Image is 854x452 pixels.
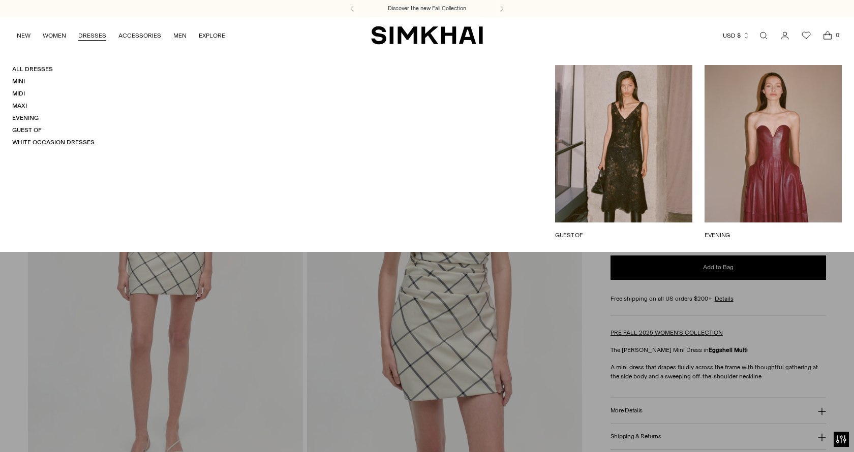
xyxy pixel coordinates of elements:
button: USD $ [723,24,750,47]
a: Open search modal [753,25,774,46]
a: Go to the account page [775,25,795,46]
a: ACCESSORIES [118,24,161,47]
a: EXPLORE [199,24,225,47]
a: Wishlist [796,25,816,46]
span: 0 [833,30,842,40]
a: WOMEN [43,24,66,47]
a: MEN [173,24,187,47]
a: DRESSES [78,24,106,47]
a: Open cart modal [817,25,838,46]
a: Discover the new Fall Collection [388,5,466,13]
a: NEW [17,24,30,47]
a: SIMKHAI [371,25,483,45]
